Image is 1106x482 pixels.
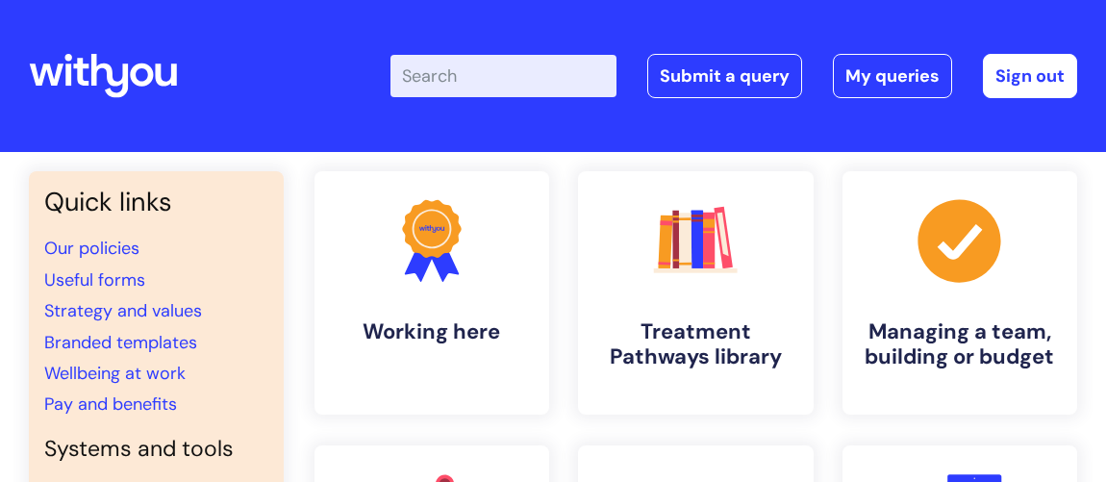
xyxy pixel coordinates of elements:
[44,331,197,354] a: Branded templates
[833,54,952,98] a: My queries
[44,299,202,322] a: Strategy and values
[593,319,798,370] h4: Treatment Pathways library
[44,187,268,217] h3: Quick links
[44,436,268,463] h4: Systems and tools
[390,54,1077,98] div: | -
[842,171,1078,415] a: Managing a team, building or budget
[983,54,1077,98] a: Sign out
[314,171,550,415] a: Working here
[44,268,145,292] a: Useful forms
[578,171,814,415] a: Treatment Pathways library
[330,319,535,344] h4: Working here
[44,362,186,385] a: Wellbeing at work
[44,393,177,416] a: Pay and benefits
[390,55,616,97] input: Search
[44,237,139,260] a: Our policies
[858,319,1063,370] h4: Managing a team, building or budget
[647,54,802,98] a: Submit a query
